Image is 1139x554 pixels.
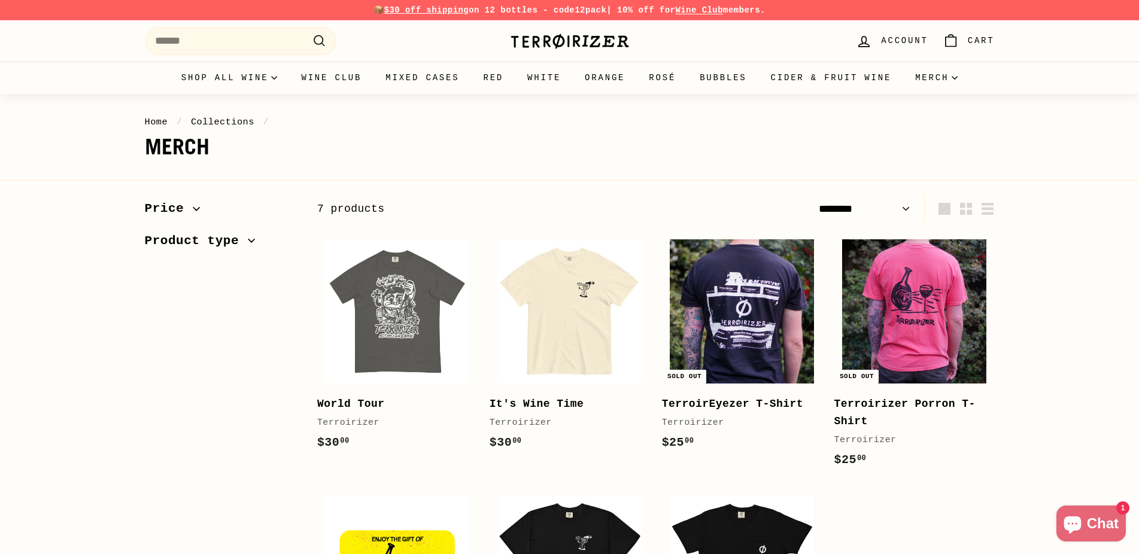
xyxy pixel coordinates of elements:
[685,437,694,445] sup: 00
[145,196,298,228] button: Price
[317,232,478,464] a: World Tour Terroirizer
[490,232,650,464] a: It's Wine Time Terroirizer
[373,62,471,94] a: Mixed Cases
[512,437,521,445] sup: 00
[384,5,469,15] span: $30 off shipping
[490,436,522,449] span: $30
[835,370,879,383] div: Sold out
[662,416,810,430] div: Terroirizer
[289,62,373,94] a: Wine Club
[903,62,970,94] summary: Merch
[688,62,758,94] a: Bubbles
[145,231,248,251] span: Product type
[317,436,350,449] span: $30
[834,433,983,448] div: Terroirizer
[317,416,466,430] div: Terroirizer
[121,62,1019,94] div: Primary
[191,117,254,127] a: Collections
[573,62,637,94] a: Orange
[145,228,298,260] button: Product type
[881,34,928,47] span: Account
[317,200,656,218] div: 7 products
[490,398,584,410] b: It's Wine Time
[637,62,688,94] a: Rosé
[857,454,866,462] sup: 00
[759,62,904,94] a: Cider & Fruit Wine
[145,199,193,219] span: Price
[834,232,995,482] a: Sold out Terroirizer Porron T-Shirt Terroirizer
[1053,506,1129,544] inbox-online-store-chat: Shopify online store chat
[340,437,349,445] sup: 00
[849,23,935,59] a: Account
[169,62,290,94] summary: Shop all wine
[834,398,976,427] b: Terroirizer Porron T-Shirt
[968,34,995,47] span: Cart
[471,62,515,94] a: Red
[260,117,272,127] span: /
[662,398,803,410] b: TerroirEyezer T-Shirt
[515,62,573,94] a: White
[936,23,1002,59] a: Cart
[675,5,723,15] a: Wine Club
[662,232,822,464] a: Sold out TerroirEyezer T-Shirt Terroirizer
[145,115,995,129] nav: breadcrumbs
[663,370,706,383] div: Sold out
[662,436,694,449] span: $25
[575,5,606,15] strong: 12pack
[145,135,995,159] h1: Merch
[145,4,995,17] p: 📦 on 12 bottles - code | 10% off for members.
[490,416,638,430] div: Terroirizer
[317,398,385,410] b: World Tour
[834,453,867,467] span: $25
[174,117,186,127] span: /
[145,117,168,127] a: Home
